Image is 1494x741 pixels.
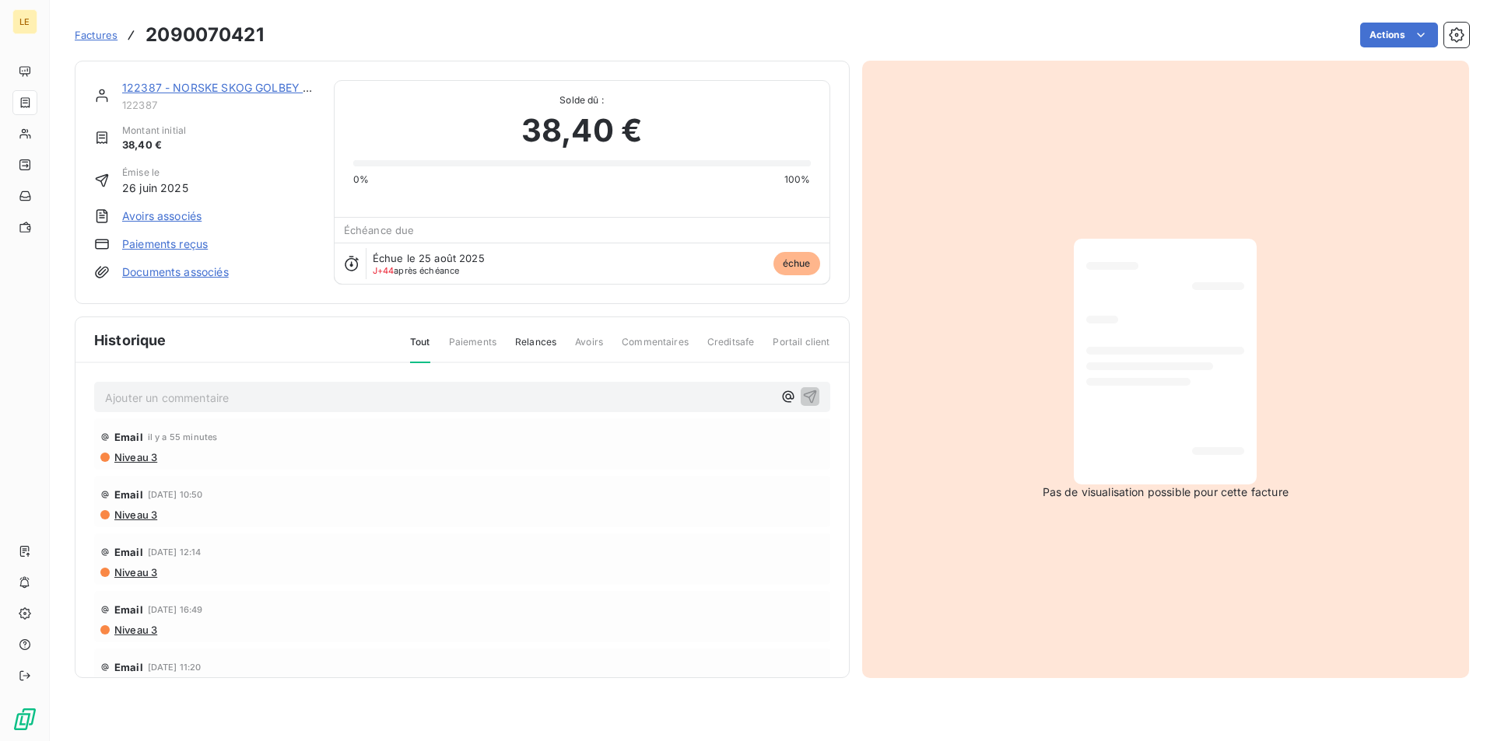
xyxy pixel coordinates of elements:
span: 100% [784,173,811,187]
img: Logo LeanPay [12,707,37,732]
span: 122387 [122,99,315,111]
span: [DATE] 11:20 [148,662,202,672]
span: Paiements [449,335,496,362]
span: Factures [75,29,117,41]
span: 38,40 € [521,107,642,154]
a: Documents associés [122,264,229,280]
a: Avoirs associés [122,208,202,224]
span: J+44 [373,265,395,276]
button: Actions [1360,23,1438,47]
span: Niveau 3 [113,451,157,463]
span: [DATE] 12:14 [148,547,202,557]
span: Tout [410,335,430,363]
span: [DATE] 16:49 [148,605,203,614]
span: Niveau 3 [113,624,157,636]
a: 122387 - NORSKE SKOG GOLBEY SA [122,81,318,94]
a: Paiements reçus [122,236,208,252]
span: Échéance due [344,224,415,236]
span: Montant initial [122,124,186,138]
span: il y a 55 minutes [148,432,218,442]
span: Email [114,488,143,501]
span: Email [114,431,143,443]
span: [DATE] 10:50 [148,490,203,499]
a: Factures [75,27,117,43]
span: Historique [94,330,167,351]
span: Creditsafe [707,335,755,362]
h3: 2090070421 [146,21,264,49]
span: 26 juin 2025 [122,180,188,196]
span: Email [114,546,143,558]
span: 38,40 € [122,138,186,153]
span: Pas de visualisation possible pour cette facture [1043,484,1289,500]
span: Email [114,603,143,616]
span: Portail client [773,335,829,362]
span: Niveau 3 [113,509,157,521]
span: Niveau 3 [113,566,157,578]
span: Émise le [122,166,188,180]
span: après échéance [373,266,460,275]
span: Email [114,661,143,673]
span: Solde dû : [353,93,811,107]
iframe: Intercom live chat [1441,688,1478,725]
span: Commentaires [622,335,689,362]
span: échue [773,252,820,275]
span: Relances [515,335,556,362]
span: 0% [353,173,369,187]
span: Avoirs [575,335,603,362]
div: LE [12,9,37,34]
span: Échue le 25 août 2025 [373,252,485,264]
